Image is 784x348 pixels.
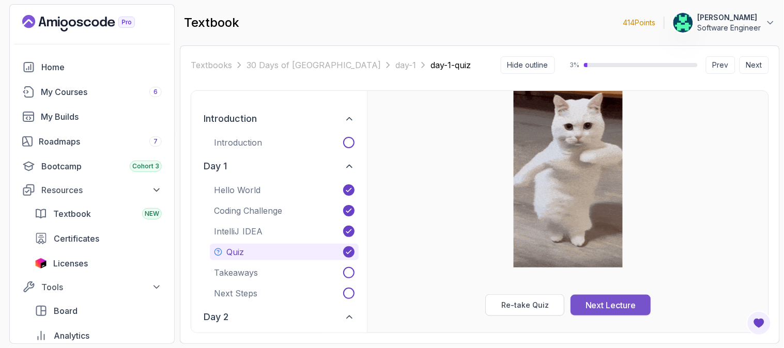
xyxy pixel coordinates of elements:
p: [PERSON_NAME] [698,12,761,23]
a: certificates [28,228,168,249]
div: Resources [41,184,162,196]
button: Next Steps [210,285,359,302]
p: Introduction [214,136,262,149]
button: Tools [16,278,168,296]
button: Re-take Quiz [485,294,564,316]
p: Software Engineer [698,23,761,33]
img: user profile image [673,13,693,33]
button: introduction [199,107,359,130]
p: Next Steps [214,287,257,299]
img: cool-cat [514,74,623,267]
span: NEW [145,210,159,218]
span: 6 [153,88,158,96]
button: Next Lecture [571,295,651,315]
span: Board [54,305,78,317]
a: bootcamp [16,156,168,177]
button: Prev [706,56,735,74]
p: 414 Points [623,18,656,28]
p: IntelliJ IDEA [214,225,263,238]
a: Landing page [22,15,159,31]
span: Licenses [53,257,88,270]
button: Takeaways [210,264,359,281]
button: user profile image[PERSON_NAME]Software Engineer [673,12,776,33]
button: Open Feedback Button [747,311,772,336]
button: Coding Challenge [210,202,359,219]
p: Hello World [214,184,260,196]
h2: day 2 [204,310,228,324]
span: Textbook [53,208,91,220]
button: Collapse sidebar [501,56,555,74]
a: roadmaps [16,131,168,152]
h2: day 1 [204,159,227,173]
a: analytics [28,325,168,346]
span: Analytics [54,329,89,342]
a: board [28,300,168,321]
p: Coding Challenge [214,204,282,217]
a: builds [16,106,168,127]
span: Certificates [54,232,99,245]
a: 30 Days of [GEOGRAPHIC_DATA] [247,59,381,71]
img: jetbrains icon [35,258,47,268]
span: 3 % [563,61,580,69]
button: day 1 [199,155,359,178]
a: home [16,57,168,77]
div: progress [584,63,698,67]
a: licenses [28,253,168,274]
div: Home [41,61,162,73]
button: Hello World [210,182,359,198]
h2: textbook [184,14,239,31]
button: day 2 [199,306,359,328]
div: My Courses [41,86,162,98]
a: textbook [28,203,168,224]
button: IntelliJ IDEA [210,223,359,240]
span: 7 [153,137,158,146]
button: Next [740,56,769,74]
div: Bootcamp [41,160,162,172]
p: Quiz [226,246,244,258]
div: My Builds [41,110,162,123]
button: Introduction [210,134,359,151]
button: Quiz [210,244,359,260]
span: Cohort 3 [132,162,159,170]
a: day-1 [395,59,416,71]
button: Resources [16,181,168,199]
a: courses [16,82,168,102]
div: Re-take Quiz [501,300,549,310]
a: Textbooks [191,59,232,71]
p: Takeaways [214,266,258,279]
span: day-1-quiz [431,59,471,71]
div: Next Lecture [586,299,636,311]
div: Tools [41,281,162,293]
div: Roadmaps [39,135,162,148]
h2: introduction [204,112,257,126]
